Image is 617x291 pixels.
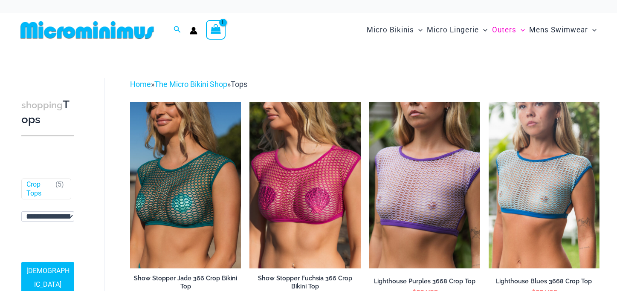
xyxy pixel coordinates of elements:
[21,98,74,127] h3: Tops
[130,102,241,268] a: Show Stopper Jade 366 Top 5007 pants 09Show Stopper Jade 366 Top 5007 pants 12Show Stopper Jade 3...
[190,27,197,35] a: Account icon link
[365,17,425,43] a: Micro BikinisMenu ToggleMenu Toggle
[249,274,360,290] h2: Show Stopper Fuchsia 366 Crop Bikini Top
[130,80,247,89] span: » »
[21,211,74,222] select: wpc-taxonomy-pa_fabric-type-746009
[369,102,480,268] img: Lighthouse Purples 3668 Crop Top 01
[231,80,247,89] span: Tops
[490,17,527,43] a: OutersMenu ToggleMenu Toggle
[369,277,480,288] a: Lighthouse Purples 3668 Crop Top
[588,19,597,41] span: Menu Toggle
[489,277,600,288] a: Lighthouse Blues 3668 Crop Top
[489,277,600,285] h2: Lighthouse Blues 3668 Crop Top
[154,80,227,89] a: The Micro Bikini Shop
[363,16,600,44] nav: Site Navigation
[369,102,480,268] a: Lighthouse Purples 3668 Crop Top 01Lighthouse Purples 3668 Crop Top 516 Short 02Lighthouse Purple...
[17,20,157,40] img: MM SHOP LOGO FLAT
[21,100,63,110] span: shopping
[174,25,181,35] a: Search icon link
[130,102,241,268] img: Show Stopper Jade 366 Top 5007 pants 09
[130,80,151,89] a: Home
[249,102,360,268] a: Show Stopper Fuchsia 366 Top 5007 pants 08Show Stopper Fuchsia 366 Top 5007 pants 11Show Stopper ...
[249,102,360,268] img: Show Stopper Fuchsia 366 Top 5007 pants 08
[489,102,600,268] img: Lighthouse Blues 3668 Crop Top 01
[479,19,487,41] span: Menu Toggle
[55,180,64,198] span: ( )
[529,19,588,41] span: Mens Swimwear
[425,17,490,43] a: Micro LingerieMenu ToggleMenu Toggle
[516,19,525,41] span: Menu Toggle
[489,102,600,268] a: Lighthouse Blues 3668 Crop Top 01Lighthouse Blues 3668 Crop Top 02Lighthouse Blues 3668 Crop Top 02
[527,17,599,43] a: Mens SwimwearMenu ToggleMenu Toggle
[58,180,61,188] span: 5
[369,277,480,285] h2: Lighthouse Purples 3668 Crop Top
[26,180,52,198] a: Crop Tops
[427,19,479,41] span: Micro Lingerie
[367,19,414,41] span: Micro Bikinis
[206,20,226,40] a: View Shopping Cart, 1 items
[492,19,516,41] span: Outers
[130,274,241,290] h2: Show Stopper Jade 366 Crop Bikini Top
[414,19,423,41] span: Menu Toggle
